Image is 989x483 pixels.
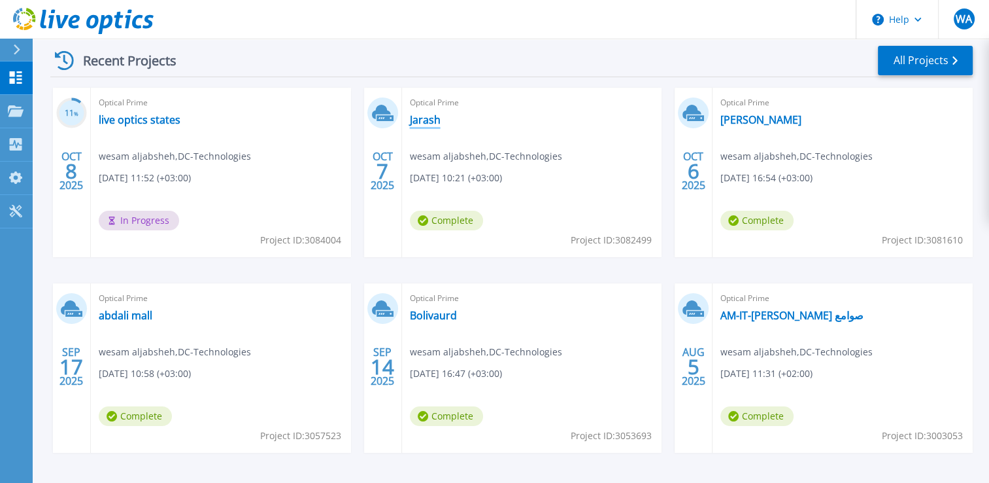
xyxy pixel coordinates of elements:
span: 17 [59,361,83,372]
span: In Progress [99,211,179,230]
span: [DATE] 10:21 (+03:00) [410,171,502,185]
span: [DATE] 11:52 (+03:00) [99,171,191,185]
div: SEP 2025 [59,343,84,391]
span: WA [956,14,972,24]
span: 14 [371,361,394,372]
span: Project ID: 3082499 [571,233,652,247]
a: All Projects [878,46,973,75]
span: Optical Prime [99,291,343,306]
span: wesam aljabsheh , DC-Technologies [99,149,251,164]
span: Project ID: 3081610 [882,233,963,247]
span: Optical Prime [410,291,654,306]
div: OCT 2025 [681,147,706,195]
h3: 11 [56,106,87,121]
span: [DATE] 11:31 (+02:00) [720,367,813,381]
div: SEP 2025 [370,343,395,391]
span: Project ID: 3084004 [260,233,341,247]
span: [DATE] 10:58 (+03:00) [99,367,191,381]
div: OCT 2025 [370,147,395,195]
span: 6 [688,166,699,177]
span: wesam aljabsheh , DC-Technologies [720,345,873,359]
span: wesam aljabsheh , DC-Technologies [99,345,251,359]
span: Complete [410,211,483,230]
span: Complete [720,211,794,230]
span: wesam aljabsheh , DC-Technologies [410,149,562,164]
span: Optical Prime [99,96,343,110]
div: OCT 2025 [59,147,84,195]
span: Complete [720,406,794,426]
span: 5 [688,361,699,372]
span: 8 [65,166,77,177]
span: Complete [99,406,172,426]
span: [DATE] 16:54 (+03:00) [720,171,813,185]
a: abdali mall [99,309,152,322]
span: wesam aljabsheh , DC-Technologies [410,345,562,359]
span: Project ID: 3057523 [260,429,341,443]
a: Bolivaurd [410,309,457,322]
a: live optics states [99,113,180,126]
span: Optical Prime [410,96,654,110]
div: Recent Projects [50,45,194,77]
span: Optical Prime [720,291,965,306]
span: % [74,110,78,117]
span: Project ID: 3053693 [571,429,652,443]
span: 7 [377,166,388,177]
span: [DATE] 16:47 (+03:00) [410,367,502,381]
a: [PERSON_NAME] [720,113,801,126]
a: AM-IT-[PERSON_NAME] صوامع [720,309,863,322]
span: Complete [410,406,483,426]
span: Optical Prime [720,96,965,110]
span: wesam aljabsheh , DC-Technologies [720,149,873,164]
span: Project ID: 3003053 [882,429,963,443]
div: AUG 2025 [681,343,706,391]
a: Jarash [410,113,441,126]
